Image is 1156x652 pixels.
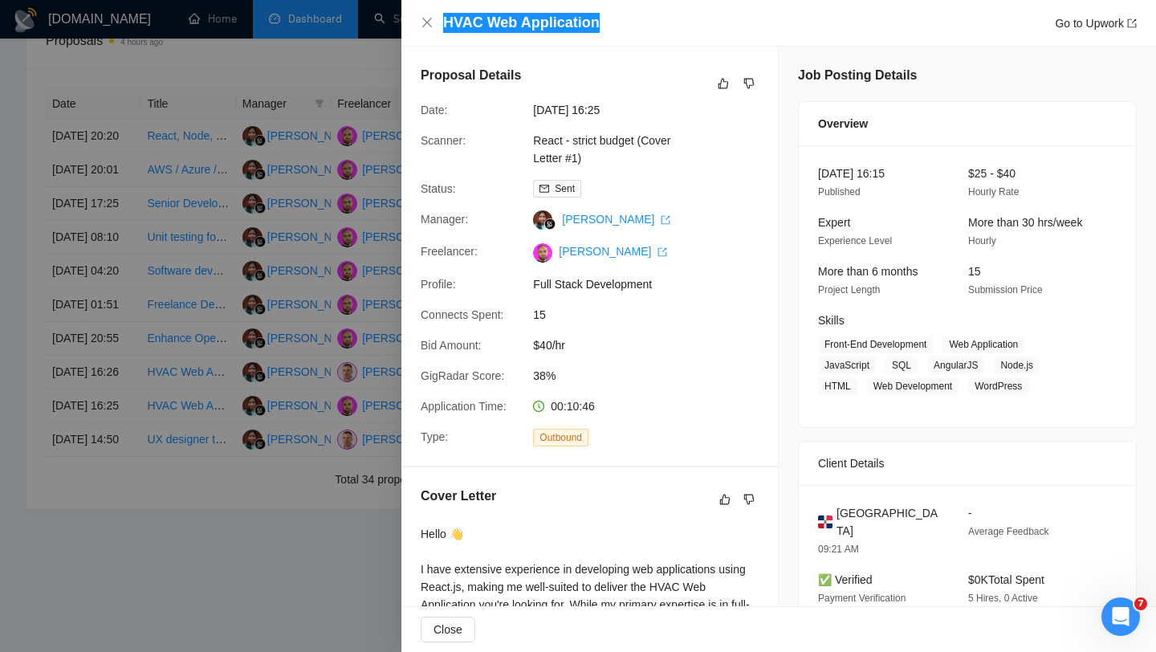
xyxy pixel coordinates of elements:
button: like [715,490,735,509]
span: Published [818,186,861,198]
span: 15 [533,306,774,324]
span: dislike [743,77,755,90]
button: dislike [739,490,759,509]
span: Project Length [818,284,880,295]
span: Profile: [421,278,456,291]
span: Experience Level [818,235,892,247]
span: clock-circle [533,401,544,412]
span: Submission Price [968,284,1043,295]
span: GigRadar Score: [421,369,504,382]
span: SQL [885,357,918,374]
h4: HVAC Web Application [443,13,600,33]
span: Web Application [942,336,1024,353]
span: More than 30 hrs/week [968,216,1082,229]
a: React - strict budget (Cover Letter #1) [533,134,670,165]
span: Connects Spent: [421,308,504,321]
button: Close [421,16,433,30]
span: Payment Verification [818,593,906,604]
span: Hourly Rate [968,186,1019,198]
a: [PERSON_NAME] export [562,213,670,226]
span: 38% [533,367,774,385]
span: [DATE] 16:15 [818,167,885,180]
a: [PERSON_NAME] export [559,245,667,258]
span: Date: [421,104,447,116]
span: $25 - $40 [968,167,1016,180]
button: dislike [739,74,759,93]
span: $0K Total Spent [968,573,1044,586]
span: dislike [743,493,755,506]
span: 15 [968,265,981,278]
span: Bid Amount: [421,339,482,352]
span: Outbound [533,429,588,446]
img: 🇩🇴 [818,513,832,531]
span: Front-End Development [818,336,933,353]
span: Application Time: [421,400,507,413]
span: 09:21 AM [818,544,859,555]
span: [DATE] 16:25 [533,101,774,119]
span: Freelancer: [421,245,478,258]
span: HTML [818,377,857,395]
span: Status: [421,182,456,195]
span: export [1127,18,1137,28]
iframe: Intercom live chat [1101,597,1140,636]
span: Skills [818,314,845,327]
span: Close [433,621,462,638]
img: c1jFsl7hoqerCv3ShE8IrpVb-n-pWJJfNowzEoLOvzXae5TQ65OIy84WS09KUyJOPx [533,243,552,263]
span: - [968,507,972,520]
a: Go to Upworkexport [1055,17,1137,30]
span: AngularJS [927,357,984,374]
span: ✅ Verified [818,573,873,586]
span: Expert [818,216,850,229]
span: Sent [555,183,575,194]
span: Overview [818,115,868,132]
button: like [714,74,733,93]
span: close [421,16,433,29]
h5: Proposal Details [421,66,521,85]
span: $40/hr [533,336,774,354]
h5: Job Posting Details [798,66,917,85]
span: Average Feedback [968,526,1049,537]
span: Manager: [421,213,468,226]
span: Web Development [867,377,959,395]
span: export [657,247,667,257]
span: [GEOGRAPHIC_DATA] [836,504,942,540]
h5: Cover Letter [421,487,496,506]
span: JavaScript [818,357,876,374]
span: like [718,77,729,90]
span: like [719,493,731,506]
span: 7 [1134,597,1147,610]
div: Client Details [818,442,1117,485]
span: Node.js [994,357,1040,374]
span: export [661,215,670,225]
span: WordPress [968,377,1028,395]
span: More than 6 months [818,265,918,278]
span: Type: [421,430,448,443]
span: Hourly [968,235,996,247]
img: gigradar-bm.png [544,218,556,230]
span: 5 Hires, 0 Active [968,593,1038,604]
span: 00:10:46 [551,400,595,413]
span: mail [539,184,549,194]
button: Close [421,617,475,642]
span: Full Stack Development [533,275,774,293]
span: Scanner: [421,134,466,147]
